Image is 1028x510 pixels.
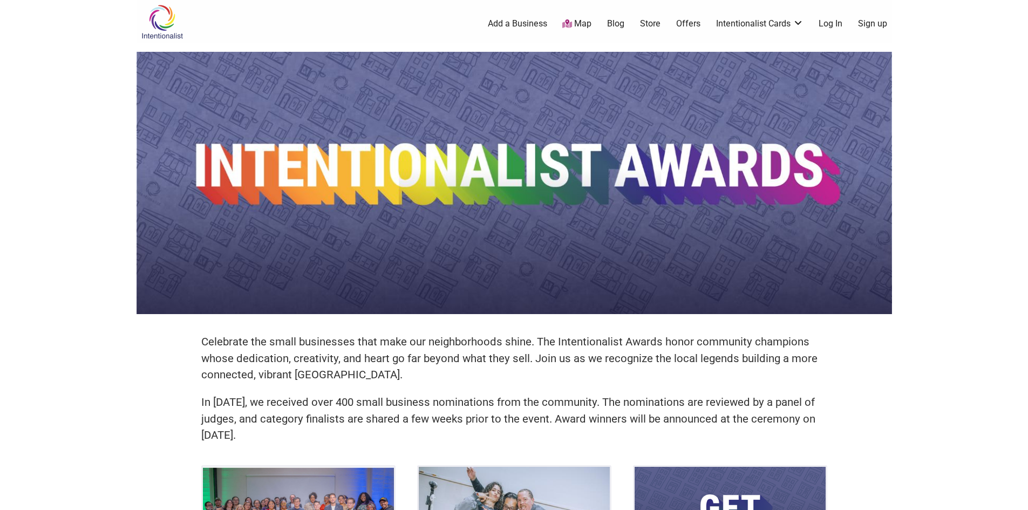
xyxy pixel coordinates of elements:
p: Celebrate the small businesses that make our neighborhoods shine. The Intentionalist Awards honor... [201,334,827,383]
a: Intentionalist Cards [716,18,804,30]
a: Log In [819,18,842,30]
img: Intentionalist [137,4,188,39]
p: In [DATE], we received over 400 small business nominations from the community. The nominations ar... [201,394,827,444]
a: Sign up [858,18,887,30]
a: Map [562,18,591,30]
a: Offers [676,18,700,30]
a: Store [640,18,661,30]
a: Add a Business [488,18,547,30]
a: Blog [607,18,624,30]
